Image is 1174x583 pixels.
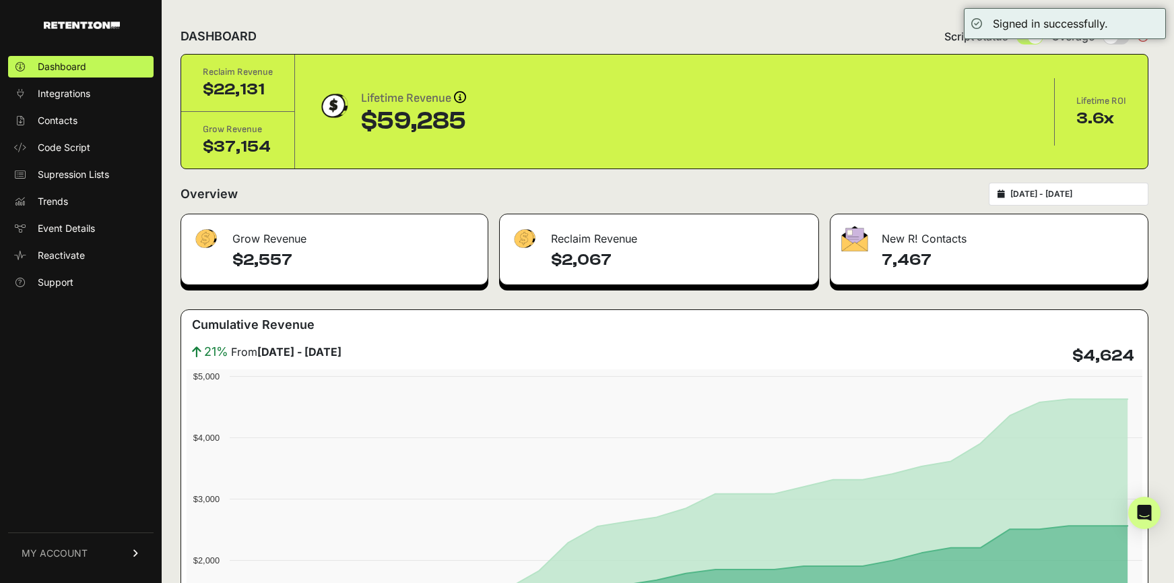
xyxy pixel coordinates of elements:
[38,276,73,289] span: Support
[8,532,154,574] a: MY ACCOUNT
[193,555,220,565] text: $2,000
[203,136,273,158] div: $37,154
[203,65,273,79] div: Reclaim Revenue
[8,164,154,185] a: Supression Lists
[500,214,818,255] div: Reclaim Revenue
[1076,94,1126,108] div: Lifetime ROI
[38,141,90,154] span: Code Script
[38,168,109,181] span: Supression Lists
[181,214,488,255] div: Grow Revenue
[181,27,257,46] h2: DASHBOARD
[38,195,68,208] span: Trends
[38,114,77,127] span: Contacts
[841,226,868,251] img: fa-envelope-19ae18322b30453b285274b1b8af3d052b27d846a4fbe8435d1a52b978f639a2.png
[38,249,85,262] span: Reactivate
[44,22,120,29] img: Retention.com
[1072,345,1134,367] h4: $4,624
[317,89,350,123] img: dollar-coin-05c43ed7efb7bc0c12610022525b4bbbb207c7efeef5aecc26f025e68dcafac9.png
[1128,497,1161,529] div: Open Intercom Messenger
[22,547,88,560] span: MY ACCOUNT
[8,83,154,104] a: Integrations
[882,249,1137,271] h4: 7,467
[38,87,90,100] span: Integrations
[361,108,466,135] div: $59,285
[204,342,228,361] span: 21%
[231,344,341,360] span: From
[193,433,220,443] text: $4,000
[192,315,315,334] h3: Cumulative Revenue
[1076,108,1126,129] div: 3.6x
[181,185,238,204] h2: Overview
[193,371,220,381] text: $5,000
[8,218,154,239] a: Event Details
[8,56,154,78] a: Dashboard
[203,79,273,100] div: $22,131
[8,272,154,293] a: Support
[8,110,154,131] a: Contacts
[232,249,477,271] h4: $2,557
[8,191,154,212] a: Trends
[8,245,154,266] a: Reactivate
[193,494,220,504] text: $3,000
[830,214,1148,255] div: New R! Contacts
[38,222,95,235] span: Event Details
[361,89,466,108] div: Lifetime Revenue
[993,16,1108,32] div: Signed in successfully.
[203,123,273,136] div: Grow Revenue
[944,28,1008,44] span: Script status
[38,60,86,73] span: Dashboard
[257,345,341,359] strong: [DATE] - [DATE]
[551,249,808,271] h4: $2,067
[8,137,154,158] a: Code Script
[192,226,219,252] img: fa-dollar-13500eef13a19c4ab2b9ed9ad552e47b0d9fc28b02b83b90ba0e00f96d6372e9.png
[511,226,537,252] img: fa-dollar-13500eef13a19c4ab2b9ed9ad552e47b0d9fc28b02b83b90ba0e00f96d6372e9.png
